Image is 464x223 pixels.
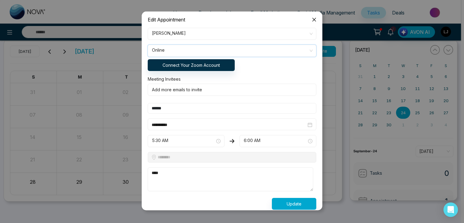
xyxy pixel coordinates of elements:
span: Online [152,46,312,56]
button: Update [272,198,316,210]
button: Close [306,11,322,28]
span: 6:00 AM [244,136,312,146]
a: Connect Your Zoom Account [148,61,235,66]
span: lokesh [152,29,312,39]
button: Connect Your Zoom Account [148,59,235,71]
label: Meeting Invitees [148,76,181,84]
div: Open Intercom Messenger [443,202,458,217]
span: 5:30 AM [152,136,220,146]
span: close [312,17,317,22]
div: Edit Appointment [148,16,316,23]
